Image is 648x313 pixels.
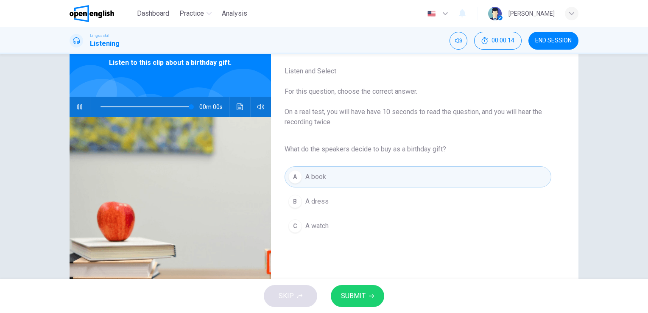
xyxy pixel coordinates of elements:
button: SUBMIT [331,285,384,307]
div: [PERSON_NAME] [508,8,555,19]
span: For this question, choose the correct answer. [285,87,551,97]
div: B [288,195,302,208]
button: Click to see the audio transcription [233,97,247,117]
span: A book [305,172,326,182]
span: END SESSION [535,37,572,44]
img: OpenEnglish logo [70,5,114,22]
span: Dashboard [137,8,169,19]
span: Listen to this clip about a birthday gift. [109,58,232,68]
span: Analysis [222,8,247,19]
button: Dashboard [134,6,173,21]
span: Linguaskill [90,33,111,39]
div: A [288,170,302,184]
button: Analysis [218,6,251,21]
span: 00:00:14 [492,37,514,44]
div: Hide [474,32,522,50]
a: OpenEnglish logo [70,5,134,22]
span: A dress [305,196,329,207]
span: On a real test, you will have have 10 seconds to read the question, and you will hear the recordi... [285,107,551,127]
div: Mute [450,32,467,50]
span: Listen and Select [285,66,551,76]
button: 00:00:14 [474,32,522,50]
span: Practice [179,8,204,19]
button: CA watch [285,215,551,237]
span: What do the speakers decide to buy as a birthday gift? [285,144,551,154]
img: Profile picture [488,7,502,20]
img: en [426,11,437,17]
span: A watch [305,221,329,231]
button: END SESSION [528,32,578,50]
button: Practice [176,6,215,21]
button: BA dress [285,191,551,212]
span: 00m 00s [199,97,229,117]
div: C [288,219,302,233]
h1: Listening [90,39,120,49]
span: SUBMIT [341,290,366,302]
button: AA book [285,166,551,187]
